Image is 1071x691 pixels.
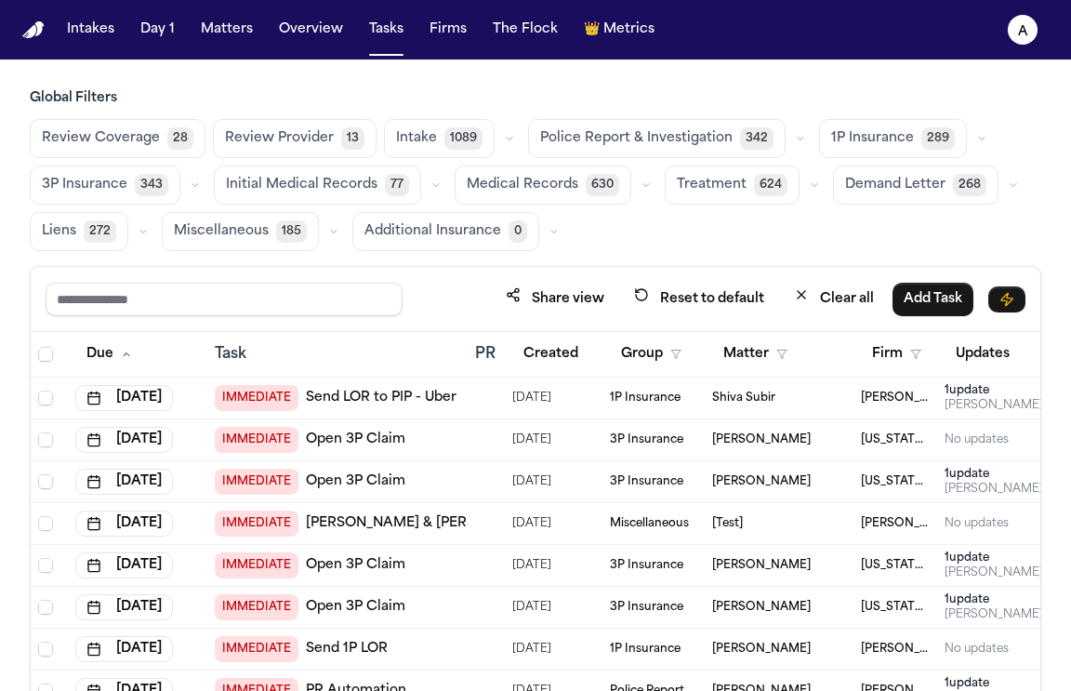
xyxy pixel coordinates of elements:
[226,176,377,194] span: Initial Medical Records
[276,220,307,243] span: 185
[576,13,662,47] a: crownMetrics
[38,516,53,531] span: Select row
[75,338,143,371] button: Due
[512,594,551,620] span: 8/6/2025, 10:22:12 AM
[677,176,747,194] span: Treatment
[512,469,551,495] span: 6/4/2025, 8:51:01 PM
[861,391,930,405] span: Mohamed K Ahmed
[38,391,53,405] span: Select row
[586,174,619,196] span: 630
[610,600,683,615] span: 3P Insurance
[861,432,930,447] span: Michigan Auto Law
[215,343,460,365] div: Task
[512,552,551,578] span: 8/6/2025, 10:22:08 AM
[364,222,501,241] span: Additional Insurance
[485,13,565,47] a: The Flock
[271,13,350,47] button: Overview
[712,642,811,657] span: Aaron Martinez
[1018,25,1028,38] text: A
[610,432,683,447] span: 3P Insurance
[610,558,683,573] span: 3P Insurance
[610,338,693,371] button: Group
[215,511,298,537] span: IMMEDIATE
[306,598,405,617] a: Open 3P Claim
[603,20,654,39] span: Metrics
[945,338,1021,371] button: Updates
[921,127,955,150] span: 289
[945,516,1009,531] div: No updates
[215,385,298,411] span: IMMEDIATE
[38,600,53,615] span: Select row
[455,166,631,205] button: Medical Records630
[215,552,298,578] span: IMMEDIATE
[833,166,998,205] button: Demand Letter268
[528,119,786,158] button: Police Report & Investigation342
[512,427,551,453] span: 8/20/2025, 6:10:46 AM
[512,511,551,537] span: 7/11/2025, 7:29:17 AM
[75,594,173,620] button: [DATE]
[475,343,497,365] div: PR
[945,642,1009,657] div: No updates
[754,174,787,196] span: 624
[495,282,615,316] button: Share view
[712,338,799,371] button: Matter
[861,474,930,489] span: Michigan Auto Law
[512,338,589,371] button: Created
[396,129,437,148] span: Intake
[213,119,377,158] button: Review Provider13
[467,176,578,194] span: Medical Records
[584,20,600,39] span: crown
[193,13,260,47] button: Matters
[945,432,1009,447] div: No updates
[38,432,53,447] span: Select row
[75,511,173,537] button: [DATE]
[509,220,527,243] span: 0
[225,129,334,148] span: Review Provider
[30,119,205,158] button: Review Coverage28
[362,13,411,47] button: Tasks
[42,176,127,194] span: 3P Insurance
[75,636,173,662] button: [DATE]
[215,427,298,453] span: IMMEDIATE
[135,174,168,196] span: 343
[30,212,128,251] button: Liens272
[953,174,986,196] span: 268
[38,642,53,657] span: Select row
[75,427,173,453] button: [DATE]
[306,514,549,533] a: [PERSON_NAME] & [PERSON_NAME]
[341,127,364,150] span: 13
[133,13,182,47] a: Day 1
[75,385,173,411] button: [DATE]
[610,642,681,657] span: 1P Insurance
[174,222,269,241] span: Miscellaneous
[306,556,405,575] a: Open 3P Claim
[306,389,456,407] a: Send LOR to PIP - Uber
[512,385,551,411] span: 6/20/2025, 9:08:22 AM
[215,594,298,620] span: IMMEDIATE
[214,166,421,205] button: Initial Medical Records77
[352,212,539,251] button: Additional Insurance0
[540,129,733,148] span: Police Report & Investigation
[444,127,483,150] span: 1089
[831,129,914,148] span: 1P Insurance
[845,176,945,194] span: Demand Letter
[610,391,681,405] span: 1P Insurance
[30,89,1041,108] h3: Global Filters
[38,347,53,362] span: Select all
[623,282,775,316] button: Reset to default
[712,391,775,405] span: Shiva Subir
[42,222,76,241] span: Liens
[861,338,932,371] button: Firm
[665,166,800,205] button: Treatment624
[512,636,551,662] span: 8/4/2025, 9:27:06 AM
[42,129,160,148] span: Review Coverage
[712,516,743,531] span: [Test]
[712,432,811,447] span: Toni Norwood
[712,558,811,573] span: Marlon Westbrook
[861,642,930,657] span: David Lopez
[422,13,474,47] button: Firms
